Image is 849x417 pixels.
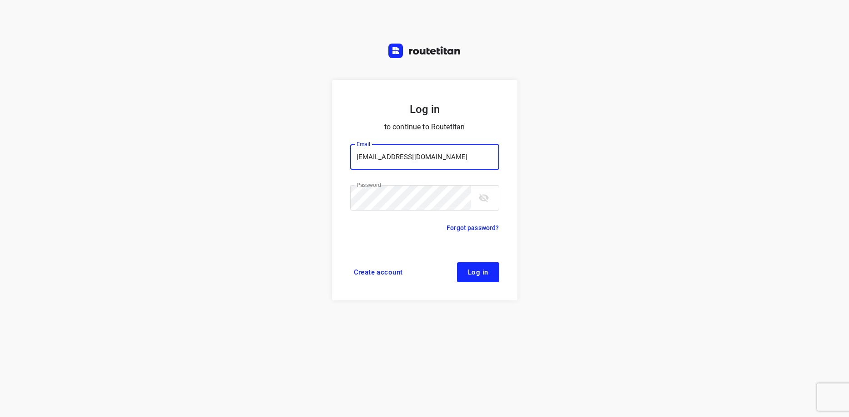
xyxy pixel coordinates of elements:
button: Log in [457,262,499,282]
h5: Log in [350,102,499,117]
img: Routetitan [388,44,461,58]
span: Log in [468,269,488,276]
p: to continue to Routetitan [350,121,499,133]
span: Create account [354,269,403,276]
a: Routetitan [388,44,461,60]
a: Create account [350,262,407,282]
button: toggle password visibility [475,189,493,207]
a: Forgot password? [447,222,499,233]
